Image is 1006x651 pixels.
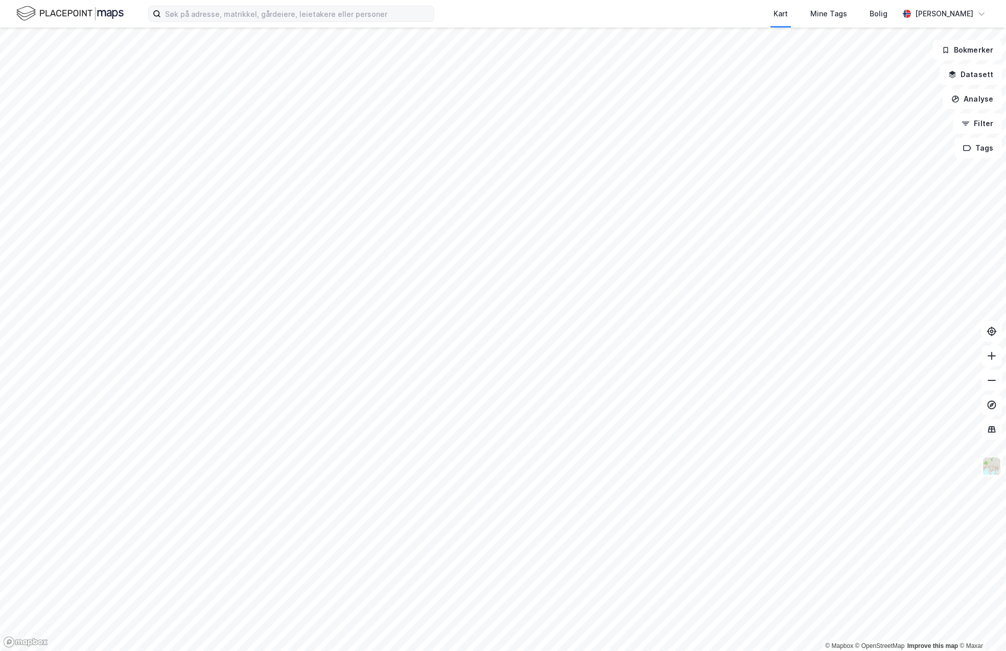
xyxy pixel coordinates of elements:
div: Kart [774,8,788,20]
button: Filter [953,113,1002,134]
button: Analyse [943,89,1002,109]
div: [PERSON_NAME] [915,8,973,20]
img: Z [982,456,1001,476]
div: Mine Tags [810,8,847,20]
button: Tags [954,138,1002,158]
a: Improve this map [907,642,958,649]
button: Datasett [940,64,1002,85]
a: Mapbox [825,642,853,649]
input: Søk på adresse, matrikkel, gårdeiere, leietakere eller personer [161,6,434,21]
iframe: Chat Widget [955,602,1006,651]
a: OpenStreetMap [855,642,905,649]
div: Kontrollprogram for chat [955,602,1006,651]
button: Bokmerker [933,40,1002,60]
div: Bolig [870,8,887,20]
a: Mapbox homepage [3,636,48,648]
img: logo.f888ab2527a4732fd821a326f86c7f29.svg [16,5,124,22]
